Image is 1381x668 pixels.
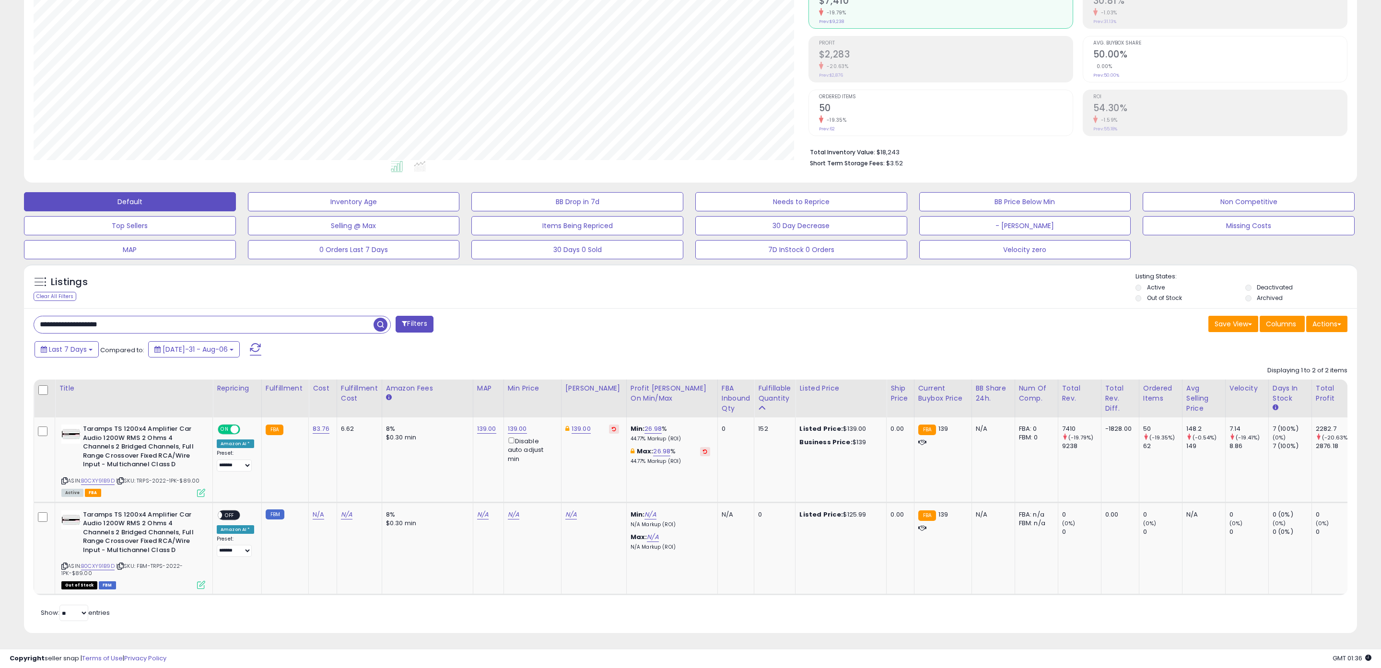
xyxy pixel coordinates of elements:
div: Total Rev. [1062,383,1097,403]
b: Short Term Storage Fees: [810,159,885,167]
div: % [631,447,710,465]
div: BB Share 24h. [976,383,1011,403]
a: N/A [477,510,489,519]
small: Prev: $9,238 [819,19,844,24]
small: (0%) [1273,519,1286,527]
div: Displaying 1 to 2 of 2 items [1267,366,1347,375]
a: N/A [565,510,577,519]
b: Listed Price: [799,424,843,433]
i: Revert to store-level Max Markup [703,449,707,454]
a: 139.00 [572,424,591,434]
button: Non Competitive [1143,192,1355,211]
div: $0.30 min [386,433,466,442]
button: Top Sellers [24,216,236,235]
button: [DATE]-31 - Aug-06 [148,341,240,357]
div: N/A [722,510,747,519]
b: Taramps TS 1200x4 Amplifier Car Audio 1200W RMS 2 Ohms 4 Channels 2 Bridged Channels, Full Range ... [83,510,199,557]
div: Min Price [508,383,557,393]
div: $139 [799,438,879,447]
div: 149 [1186,442,1225,450]
button: Items Being Repriced [471,216,683,235]
div: 7 (100%) [1273,425,1311,433]
span: 139 [938,424,948,433]
span: FBA [85,489,101,497]
div: 8.86 [1229,442,1268,450]
a: B0CXY91B9D [81,477,115,485]
div: Cost [313,383,333,393]
small: -1.03% [1098,9,1117,16]
div: Velocity [1229,383,1264,393]
label: Deactivated [1257,283,1293,291]
a: 139.00 [477,424,496,434]
button: Velocity zero [919,240,1131,259]
small: (-19.41%) [1236,434,1260,441]
div: 0 [1062,528,1101,536]
a: N/A [644,510,656,519]
a: B0CXY91B9D [81,562,115,570]
th: The percentage added to the cost of goods (COGS) that forms the calculator for Min & Max prices. [626,380,717,417]
small: -19.79% [823,9,846,16]
div: 0.00 [890,510,906,519]
p: 44.77% Markup (ROI) [631,436,710,442]
div: FBA inbound Qty [722,383,750,414]
small: -19.35% [823,116,847,124]
span: Last 7 Days [49,345,87,354]
div: Days In Stock [1273,383,1308,403]
div: Avg Selling Price [1186,383,1221,414]
button: Save View [1208,316,1258,332]
a: N/A [313,510,324,519]
a: N/A [341,510,352,519]
button: 30 Days 0 Sold [471,240,683,259]
div: FBM: n/a [1019,519,1051,528]
small: (-19.79%) [1068,434,1093,441]
button: Inventory Age [248,192,460,211]
b: Total Inventory Value: [810,148,875,156]
div: 0 [1316,510,1355,519]
small: (0%) [1143,519,1157,527]
div: 148.2 [1186,425,1225,433]
label: Out of Stock [1147,294,1182,302]
div: Repricing [217,383,257,393]
div: 7410 [1062,425,1101,433]
div: 8% [386,510,466,519]
i: This overrides the store level Dynamic Max Price for this listing [565,426,569,432]
a: Privacy Policy [124,654,166,663]
p: N/A Markup (ROI) [631,544,710,551]
div: FBA: n/a [1019,510,1051,519]
span: Avg. Buybox Share [1093,41,1347,46]
span: [DATE]-31 - Aug-06 [163,345,228,354]
div: Title [59,383,209,393]
button: 7D InStock 0 Orders [695,240,907,259]
small: Prev: 55.18% [1093,126,1117,132]
small: (-19.35%) [1149,434,1175,441]
small: (0%) [1316,519,1329,527]
div: Preset: [217,536,254,557]
div: 152 [758,425,788,433]
div: 0.00 [890,425,906,433]
div: Listed Price [799,383,882,393]
h2: 50.00% [1093,49,1347,62]
div: 0 [722,425,747,433]
div: $0.30 min [386,519,466,528]
div: 0 [1316,528,1355,536]
label: Active [1147,283,1165,291]
div: Num of Comp. [1019,383,1054,403]
div: 0 [1229,510,1268,519]
span: ON [219,426,231,434]
div: Total Rev. Diff. [1105,383,1135,414]
a: 83.76 [313,424,329,434]
button: 0 Orders Last 7 Days [248,240,460,259]
span: | SKU: FBM-TRPS-2022-1PK-$89.00 [61,562,183,576]
div: Ship Price [890,383,910,403]
div: Amazon AI * [217,525,254,534]
div: 0 (0%) [1273,510,1311,519]
div: Fulfillment Cost [341,383,378,403]
small: Prev: $2,876 [819,72,843,78]
small: Days In Stock. [1273,403,1278,412]
div: % [631,425,710,442]
div: 0 [1062,510,1101,519]
div: 50 [1143,425,1182,433]
p: N/A Markup (ROI) [631,521,710,528]
button: Selling @ Max [248,216,460,235]
span: 2025-08-15 01:36 GMT [1333,654,1371,663]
